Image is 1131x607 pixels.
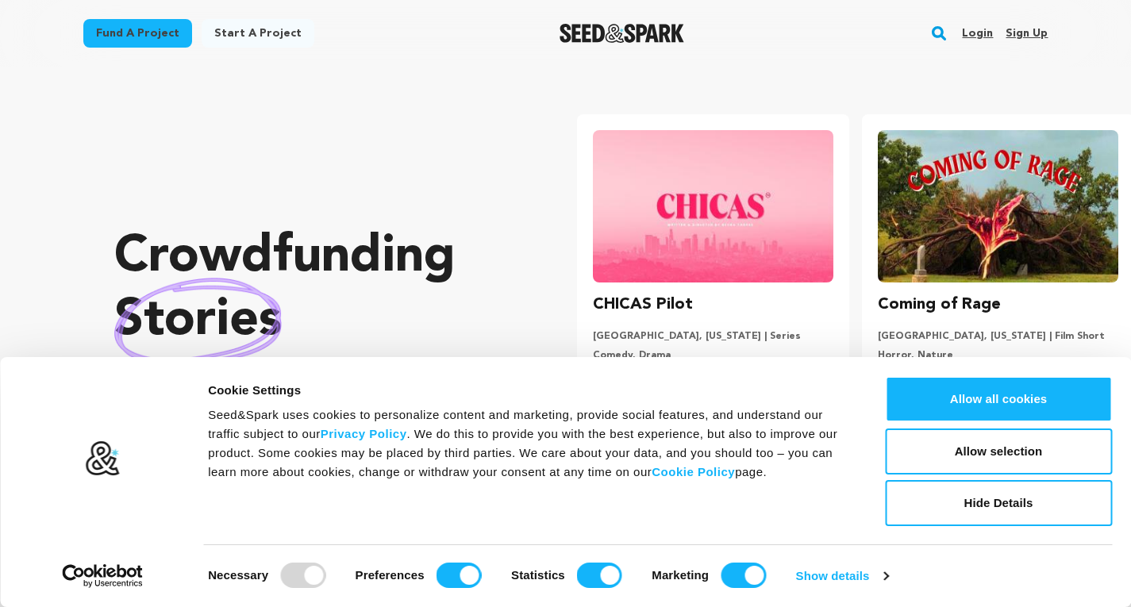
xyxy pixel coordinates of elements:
[356,568,425,582] strong: Preferences
[593,292,693,317] h3: CHICAS Pilot
[878,330,1118,343] p: [GEOGRAPHIC_DATA], [US_STATE] | Film Short
[878,349,1118,362] p: Horror, Nature
[85,440,121,477] img: logo
[202,19,314,48] a: Start a project
[560,24,684,43] a: Seed&Spark Homepage
[593,330,833,343] p: [GEOGRAPHIC_DATA], [US_STATE] | Series
[885,376,1112,422] button: Allow all cookies
[321,427,407,440] a: Privacy Policy
[511,568,565,582] strong: Statistics
[962,21,993,46] a: Login
[796,564,888,588] a: Show details
[83,19,192,48] a: Fund a project
[878,292,1001,317] h3: Coming of Rage
[208,405,849,482] div: Seed&Spark uses cookies to personalize content and marketing, provide social features, and unders...
[114,226,514,417] p: Crowdfunding that .
[593,349,833,362] p: Comedy, Drama
[208,568,268,582] strong: Necessary
[33,564,172,588] a: Usercentrics Cookiebot - opens in a new window
[593,130,833,282] img: CHICAS Pilot image
[208,381,849,400] div: Cookie Settings
[885,428,1112,474] button: Allow selection
[878,130,1118,282] img: Coming of Rage image
[1006,21,1048,46] a: Sign up
[114,278,282,364] img: hand sketched image
[652,465,735,478] a: Cookie Policy
[885,480,1112,526] button: Hide Details
[560,24,684,43] img: Seed&Spark Logo Dark Mode
[652,568,709,582] strong: Marketing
